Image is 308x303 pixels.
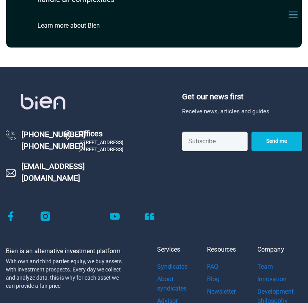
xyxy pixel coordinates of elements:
a: Syndicates [157,261,198,273]
a: youtube [110,212,120,220]
div: header-logo.png [6,77,84,127]
a: twitter [75,212,85,220]
a: Innovation [257,273,302,285]
h2: Bien is an alternative investment platform [6,245,151,257]
span: [STREET_ADDRESS] [78,139,123,145]
span: [STREET_ADDRESS] [78,146,123,152]
p: With own and third parties equity, we buy assets with investment prospects. Every day we collect ... [6,257,122,290]
a: [EMAIL_ADDRESS][DOMAIN_NAME] [6,160,63,184]
a: instagram [41,212,50,220]
img: header-logo.png [6,162,16,184]
strong: Offices [78,129,123,139]
span: [PHONE_NUMBER] [PHONE_NUMBER] [21,129,85,152]
a: Team [257,261,302,273]
button: Submit Button [251,132,302,151]
a: bien Logo [6,77,176,127]
a: Newsletter [207,285,248,298]
span: Send me [266,137,287,145]
button: menu [285,6,302,23]
a: FAQ [207,261,248,273]
span: Resources [207,245,248,261]
img: header-logo.png [63,130,73,140]
a: About syndicates [157,273,198,295]
a: blog [145,212,154,220]
a: facebook [6,212,16,220]
span: Services [157,245,198,261]
a: header-logo.png [PHONE_NUMBER] [PHONE_NUMBER] [6,129,63,152]
span: [EMAIL_ADDRESS][DOMAIN_NAME] [21,160,85,184]
span: Learn more about Bien [37,19,100,32]
div: header-logo.png [6,130,16,140]
span: Company [257,245,302,261]
a: Blog [207,273,248,285]
h3: Get our news first [182,90,302,103]
p: Receive news, articles and guides [182,107,302,116]
img: menu [287,9,299,21]
input: Subscribe [182,132,248,151]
